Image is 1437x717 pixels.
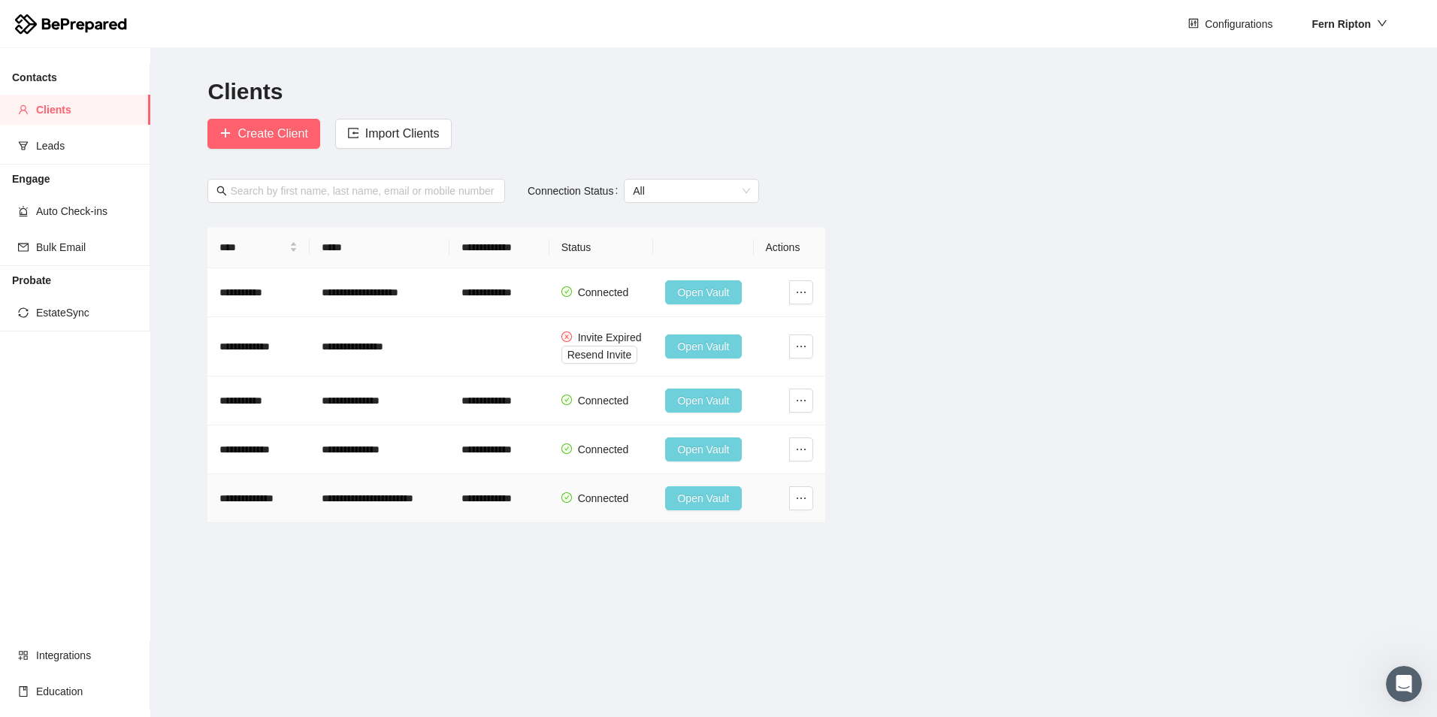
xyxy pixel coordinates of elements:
span: Education [36,676,138,706]
span: sync [18,307,29,318]
span: appstore-add [18,650,29,661]
span: check-circle [561,286,572,297]
span: mail [18,242,29,253]
span: plus [219,127,231,141]
span: check-circle [561,492,572,503]
button: ellipsis [789,437,813,461]
button: Open Vault [665,389,741,413]
strong: Contacts [12,71,57,83]
span: Invite Expired [578,331,642,343]
span: Open Vault [677,392,729,409]
button: Open Vault [665,437,741,461]
span: Integrations [36,640,138,670]
span: EstateSync [36,298,138,328]
th: Status [549,227,654,268]
span: ellipsis [790,443,812,455]
span: Create Client [237,124,307,143]
span: funnel-plot [18,141,29,151]
strong: Probate [12,274,51,286]
button: Fern Ripton [1299,12,1399,36]
span: ellipsis [790,492,812,504]
button: ellipsis [789,280,813,304]
span: Leads [36,131,138,161]
span: Auto Check-ins [36,196,138,226]
span: Clients [36,95,138,125]
span: control [1188,18,1199,30]
span: ellipsis [790,340,812,352]
button: Resend Invite [561,346,638,364]
button: importImport Clients [335,119,452,149]
span: alert [18,206,29,216]
span: book [18,686,29,697]
input: Search by first name, last name, email or mobile number [230,183,496,199]
span: All [633,180,750,202]
span: Connected [578,443,629,455]
span: Connected [578,286,629,298]
span: search [216,186,227,196]
span: Configurations [1205,16,1272,32]
button: Open Vault [665,280,741,304]
span: Open Vault [677,490,729,507]
span: Import Clients [365,124,440,143]
span: Open Vault [677,284,729,301]
span: Connected [578,395,629,407]
button: ellipsis [789,334,813,358]
button: ellipsis [789,486,813,510]
button: Open Vault [665,334,741,358]
th: Actions [754,227,825,268]
span: Resend Invite [567,346,632,363]
span: down [1377,18,1387,29]
span: ellipsis [790,286,812,298]
strong: Engage [12,173,50,185]
span: ellipsis [790,395,812,407]
span: Open Vault [677,338,729,355]
button: plusCreate Client [207,119,319,149]
span: import [347,127,359,141]
span: check-circle [561,443,572,454]
button: Open Vault [665,486,741,510]
span: user [18,104,29,115]
th: Name [207,227,310,268]
span: Open Vault [677,441,729,458]
span: close-circle [561,331,572,342]
span: Connected [578,492,629,504]
iframe: Intercom live chat [1386,666,1422,702]
label: Connection Status [528,179,624,203]
button: controlConfigurations [1176,12,1284,36]
span: Bulk Email [36,232,138,262]
strong: Fern Ripton [1311,18,1371,30]
span: check-circle [561,395,572,405]
button: ellipsis [789,389,813,413]
h2: Clients [207,77,1379,107]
